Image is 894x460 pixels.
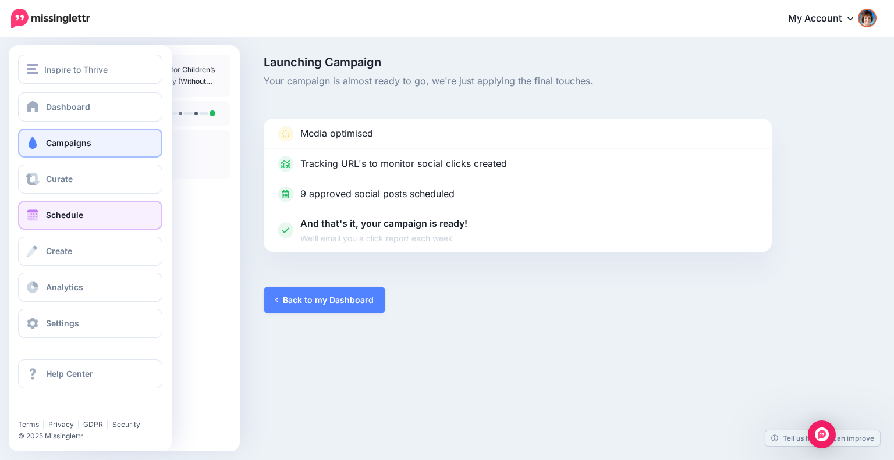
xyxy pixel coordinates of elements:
a: My Account [776,5,877,33]
img: menu.png [27,64,38,74]
p: 9 approved social posts scheduled [300,187,455,202]
iframe: Twitter Follow Button [18,403,107,415]
span: | [42,420,45,429]
span: Analytics [46,282,83,292]
span: We'll email you a click report each week [300,231,467,245]
span: Schedule [46,210,83,220]
button: Inspire to Thrive [18,55,162,84]
a: GDPR [83,420,103,429]
li: © 2025 Missinglettr [18,430,169,442]
span: | [77,420,80,429]
span: | [107,420,109,429]
span: Settings [46,318,79,328]
img: Missinglettr [11,9,90,28]
span: Dashboard [46,102,90,112]
span: Your campaign is almost ready to go, we're just applying the final touches. [264,74,772,89]
div: Open Intercom Messenger [808,420,836,448]
a: Terms [18,420,39,429]
a: Privacy [48,420,74,429]
a: Help Center [18,359,162,388]
a: Analytics [18,273,162,302]
span: Create [46,246,72,256]
a: Settings [18,309,162,338]
a: Curate [18,165,162,194]
span: Campaigns [46,138,91,148]
a: Security [112,420,140,429]
a: Back to my Dashboard [264,287,385,313]
a: Tell us how we can improve [765,430,880,446]
span: Launching Campaign [264,56,772,68]
a: Create [18,237,162,266]
p: And that's it, your campaign is ready! [300,216,467,245]
p: Media optimised [300,126,373,141]
a: Dashboard [18,92,162,122]
a: Campaigns [18,129,162,158]
span: Inspire to Thrive [44,63,108,76]
span: Curate [46,174,73,184]
p: Tracking URL's to monitor social clicks created [300,156,507,172]
span: Help Center [46,369,93,379]
a: Schedule [18,201,162,230]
